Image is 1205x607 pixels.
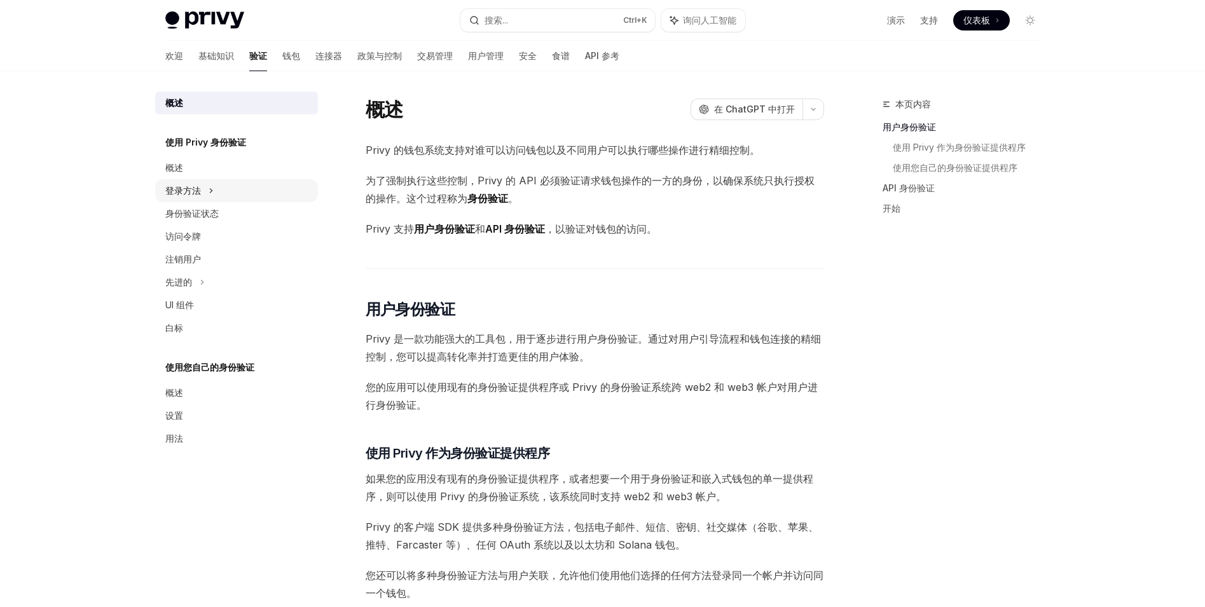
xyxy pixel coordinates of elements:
[485,222,545,235] font: API 身份验证
[165,162,183,173] font: 概述
[155,248,318,271] a: 注销用户
[165,254,201,264] font: 注销用户
[920,15,938,25] font: 支持
[366,98,403,121] font: 概述
[366,446,550,461] font: 使用 Privy 作为身份验证提供程序
[366,569,823,599] font: 您还可以将多种身份验证方法与用户关联，允许他们使用他们选择的任何方法登录同一个帐户并访问同一个钱包。
[165,299,194,310] font: UI 组件
[953,10,1010,31] a: 仪表板
[475,222,485,235] font: 和
[155,317,318,339] a: 白标
[155,294,318,317] a: UI 组件
[883,117,1050,137] a: 用户身份验证
[683,15,736,25] font: 询问人工智能
[508,192,518,205] font: 。
[165,387,183,398] font: 概述
[460,9,655,32] button: 搜索...Ctrl+K
[282,50,300,61] font: 钱包
[165,11,244,29] img: 灯光标志
[1020,10,1040,31] button: 切换暗模式
[920,14,938,27] a: 支持
[198,41,234,71] a: 基础知识
[165,50,183,61] font: 欢迎
[366,521,818,551] font: Privy 的客户端 SDK 提供多种身份验证方法，包括电子邮件、短信、密钥、社交媒体（谷歌、苹果、推特、Farcaster 等）、任何 OAuth 系统以及以太坊和 Solana 钱包。
[155,225,318,248] a: 访问令牌
[315,50,342,61] font: 连接器
[485,15,508,25] font: 搜索...
[357,50,402,61] font: 政策与控制
[883,198,1050,219] a: 开始
[545,222,657,235] font: ，以验证对钱包的访问。
[417,41,453,71] a: 交易管理
[637,15,647,25] font: +K
[366,381,818,411] font: 您的应用可以使用现有的身份验证提供程序或 Privy 的身份验证系统跨 web2 和 web3 帐户对用户进行身份验证。
[552,50,570,61] font: 食谱
[366,174,815,205] font: 为了强制执行这些控制，Privy 的 API 必须验证请求钱包操作的一方的身份，以确保系统只执行授权的操作。这个过程称为
[893,162,1017,173] font: 使用您自己的身份验证提供程序
[366,144,760,156] font: Privy 的钱包系统支持对谁可以访问钱包以及不同用户可以执行哪些操作进行精细控制。
[883,121,936,132] font: 用户身份验证
[887,15,905,25] font: 演示
[165,410,183,421] font: 设置
[198,50,234,61] font: 基础知识
[623,15,637,25] font: Ctrl
[893,137,1050,158] a: 使用 Privy 作为身份验证提供程序
[895,99,931,109] font: 本页内容
[282,41,300,71] a: 钱包
[366,472,813,503] font: 如果您的应用没有现有的身份验证提供程序，或者想要一个用于身份验证和嵌入式钱包的单一提供程序，则可以使用 Privy 的身份验证系统，该系统同时支持 web2 和 web3 帐户。
[249,41,267,71] a: 验证
[585,41,619,71] a: API 参考
[165,322,183,333] font: 白标
[661,9,745,32] button: 询问人工智能
[165,41,183,71] a: 欢迎
[893,158,1050,178] a: 使用您自己的身份验证提供程序
[691,99,802,120] button: 在 ChatGPT 中打开
[468,41,504,71] a: 用户管理
[467,192,508,205] font: 身份验证
[155,202,318,225] a: 身份验证状态
[165,231,201,242] font: 访问令牌
[155,404,318,427] a: 设置
[414,222,475,235] font: 用户身份验证
[417,50,453,61] font: 交易管理
[714,104,795,114] font: 在 ChatGPT 中打开
[165,137,246,147] font: 使用 Privy 身份验证
[155,156,318,179] a: 概述
[883,182,935,193] font: API 身份验证
[519,41,537,71] a: 安全
[357,41,402,71] a: 政策与控制
[155,427,318,450] a: 用法
[165,97,183,108] font: 概述
[315,41,342,71] a: 连接器
[468,50,504,61] font: 用户管理
[963,15,990,25] font: 仪表板
[165,208,219,219] font: 身份验证状态
[552,41,570,71] a: 食谱
[165,185,201,196] font: 登录方法
[585,50,619,61] font: API 参考
[366,222,414,235] font: Privy 支持
[165,362,254,372] font: 使用您自己的身份验证
[366,332,821,363] font: Privy 是一款功能强大的工具包，用于逐步进行用户身份验证。通过对用户引导流程和钱包连接的精细控制，您可以提高转化率并打造更佳的用户体验。
[155,92,318,114] a: 概述
[155,381,318,404] a: 概述
[893,142,1026,153] font: 使用 Privy 作为身份验证提供程序
[366,300,455,318] font: 用户身份验证
[883,178,1050,198] a: API 身份验证
[165,433,183,444] font: 用法
[165,276,192,287] font: 先进的
[519,50,537,61] font: 安全
[883,203,900,214] font: 开始
[887,14,905,27] a: 演示
[249,50,267,61] font: 验证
